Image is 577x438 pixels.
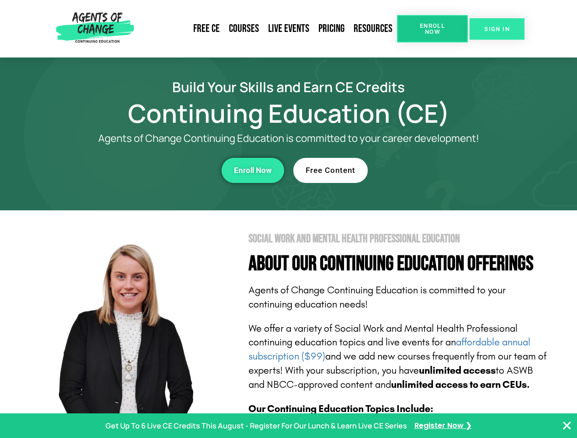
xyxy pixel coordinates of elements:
a: Free CE [189,18,224,39]
a: Enroll Now [397,15,468,42]
a: Enroll Now [222,158,284,183]
span: SIGN IN [484,26,510,32]
h2: Social Work and Mental Health Professional Education [249,233,549,245]
b: unlimited access [419,365,496,376]
a: Register Now ❯ [414,419,471,433]
span: Free Content [306,167,355,174]
span: Agents of Change Continuing Education is committed to your continuing education needs! [249,284,506,310]
a: Courses [224,18,264,39]
button: Close Banner [561,420,572,431]
p: Get Up To 6 Live CE Credits This August - Register For Our Lunch & Learn Live CE Series [106,419,407,433]
a: Resources [349,18,397,39]
h4: About Our Continuing Education Offerings [249,254,549,274]
span: Enroll Now [412,23,453,35]
h2: Build Your Skills and Earn CE Credits [28,80,549,94]
h1: Continuing Education (CE) [28,103,549,124]
span: Enroll Now [234,167,272,174]
b: Our Continuing Education Topics Include: [249,403,433,415]
a: Pricing [314,18,349,39]
b: unlimited access to earn CEUs. [391,379,530,391]
a: Live Events [264,18,314,39]
nav: Menu [138,18,397,39]
a: Free Content [293,158,368,183]
p: We offer a variety of Social Work and Mental Health Professional continuing education topics and ... [249,322,549,392]
p: Agents of Change Continuing Education is committed to your career development! [65,133,513,144]
a: SIGN IN [470,18,524,40]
